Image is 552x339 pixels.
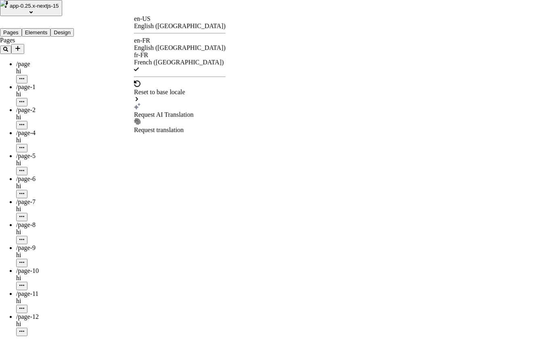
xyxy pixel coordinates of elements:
[134,15,226,23] div: en-US
[3,6,118,14] p: Cookie Test Route
[134,111,226,119] div: Request AI Translation
[134,89,226,96] div: Reset to base locale
[134,44,226,52] div: English ([GEOGRAPHIC_DATA])
[134,52,226,59] div: fr-FR
[134,37,226,44] div: en-FR
[134,23,226,30] div: English ([GEOGRAPHIC_DATA])
[134,127,226,134] div: Request translation
[134,15,226,134] div: Open locale picker
[134,59,226,66] div: French ([GEOGRAPHIC_DATA])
